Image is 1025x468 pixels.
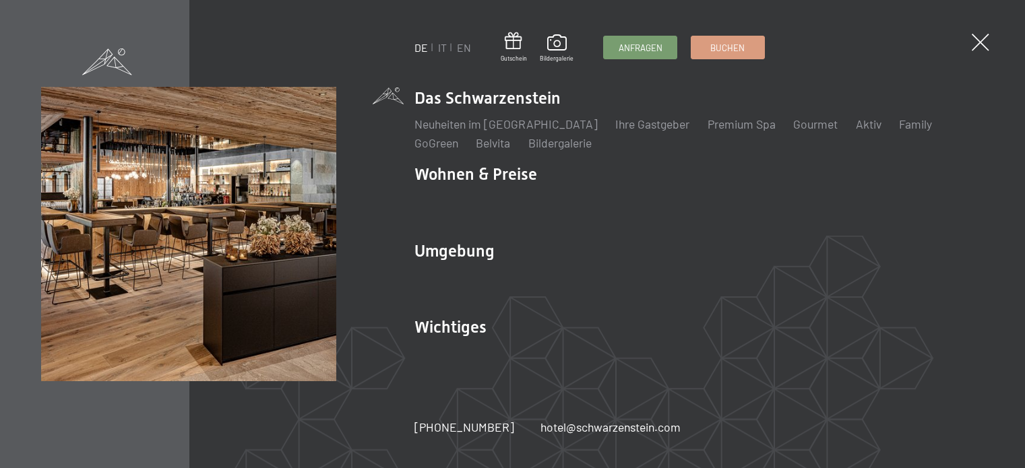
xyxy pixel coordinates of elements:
[615,116,689,131] a: Ihre Gastgeber
[476,135,510,150] a: Belvita
[708,116,776,131] a: Premium Spa
[619,42,662,54] span: Anfragen
[540,55,573,63] span: Bildergalerie
[528,135,592,150] a: Bildergalerie
[540,34,573,63] a: Bildergalerie
[793,116,838,131] a: Gourmet
[414,41,428,54] a: DE
[856,116,881,131] a: Aktiv
[501,55,527,63] span: Gutschein
[457,41,471,54] a: EN
[414,419,514,436] a: [PHONE_NUMBER]
[414,135,458,150] a: GoGreen
[414,116,598,131] a: Neuheiten im [GEOGRAPHIC_DATA]
[540,419,681,436] a: hotel@schwarzenstein.com
[604,36,677,59] a: Anfragen
[691,36,764,59] a: Buchen
[438,41,447,54] a: IT
[501,32,527,63] a: Gutschein
[710,42,745,54] span: Buchen
[414,420,514,434] span: [PHONE_NUMBER]
[899,116,932,131] a: Family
